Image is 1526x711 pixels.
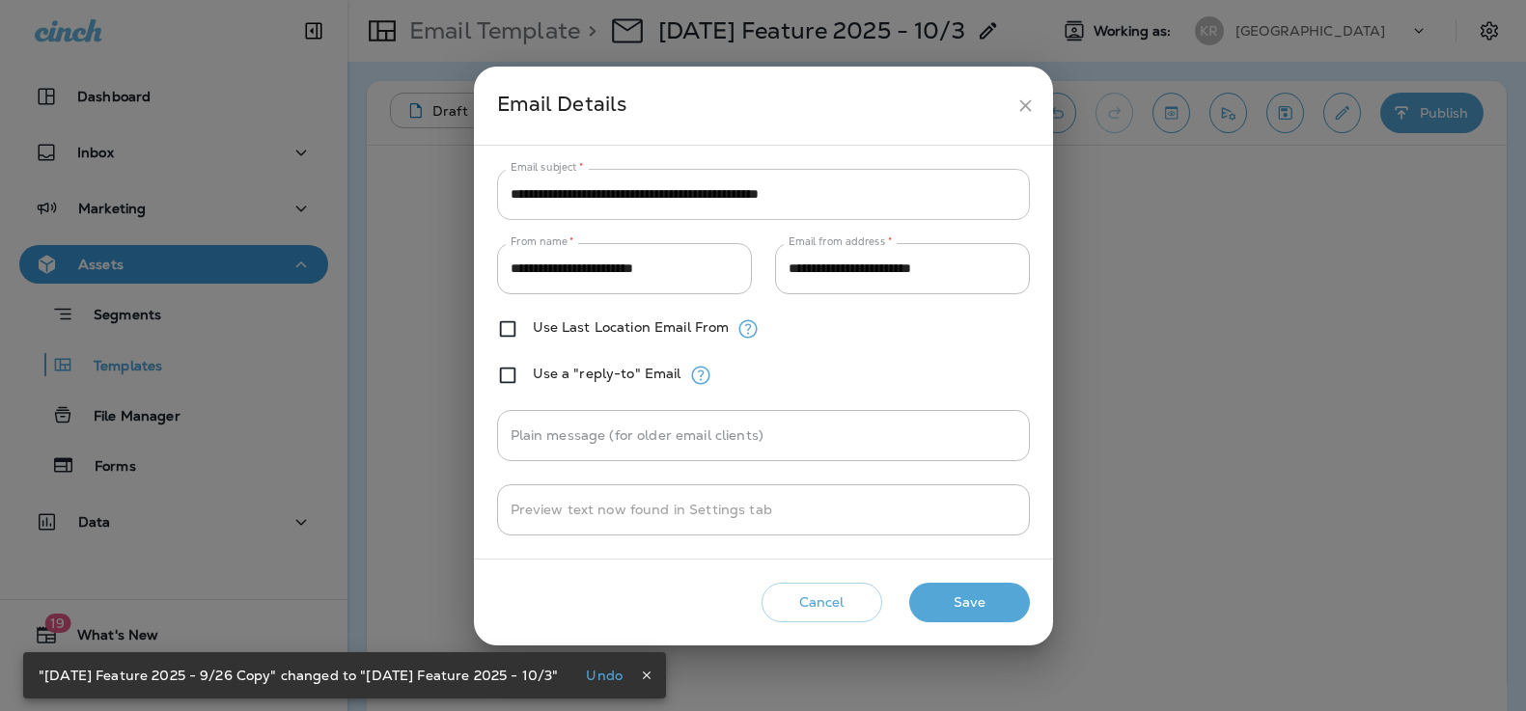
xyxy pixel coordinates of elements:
[533,366,681,381] label: Use a "reply-to" Email
[909,583,1030,622] button: Save
[1008,88,1043,123] button: close
[39,658,558,693] div: "[DATE] Feature 2025 - 9/26 Copy" changed to "[DATE] Feature 2025 - 10/3"
[789,234,892,249] label: Email from address
[533,319,730,335] label: Use Last Location Email From
[762,583,882,622] button: Cancel
[511,234,574,249] label: From name
[511,160,584,175] label: Email subject
[497,88,1008,123] div: Email Details
[586,668,623,683] p: Undo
